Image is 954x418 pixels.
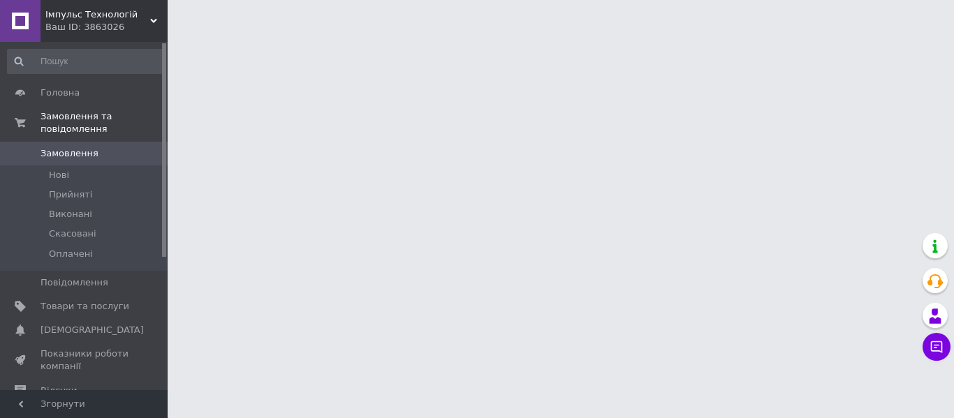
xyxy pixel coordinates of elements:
span: Нові [49,169,69,181]
span: Виконані [49,208,92,221]
button: Чат з покупцем [923,333,951,361]
span: Товари та послуги [41,300,129,313]
span: Головна [41,87,80,99]
div: Ваш ID: 3863026 [45,21,168,33]
span: Замовлення та повідомлення [41,110,168,135]
span: Відгуки [41,385,77,397]
span: Імпульс Технологій [45,8,150,21]
span: Показники роботи компанії [41,348,129,373]
span: [DEMOGRAPHIC_DATA] [41,324,144,336]
input: Пошук [7,49,165,74]
span: Скасовані [49,227,96,240]
span: Прийняті [49,188,92,201]
span: Оплачені [49,248,93,260]
span: Замовлення [41,147,98,160]
span: Повідомлення [41,276,108,289]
